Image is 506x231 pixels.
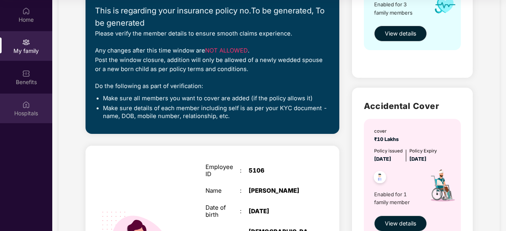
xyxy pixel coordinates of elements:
[409,156,426,162] span: [DATE]
[374,156,391,162] span: [DATE]
[385,219,416,228] span: View details
[420,163,464,212] img: icon
[240,208,249,215] div: :
[95,46,330,74] div: Any changes after this time window are . Post the window closure, addition will only be allowed o...
[240,167,249,174] div: :
[374,136,401,142] span: ₹10 Lakhs
[374,128,401,135] div: cover
[95,82,330,91] div: Do the following as part of verification:
[103,105,330,120] li: Make sure details of each member including self is as per your KYC document - name, DOB, mobile n...
[22,7,30,15] img: svg+xml;base64,PHN2ZyBpZD0iSG9tZSIgeG1sbnM9Imh0dHA6Ly93d3cudzMub3JnLzIwMDAvc3ZnIiB3aWR0aD0iMjAiIG...
[364,100,460,113] h2: Accidental Cover
[22,101,30,109] img: svg+xml;base64,PHN2ZyBpZD0iSG9zcGl0YWxzIiB4bWxucz0iaHR0cDovL3d3dy53My5vcmcvMjAwMC9zdmciIHdpZHRoPS...
[95,29,330,38] div: Please verify the member details to ensure smooth claims experience.
[249,187,309,194] div: [PERSON_NAME]
[249,208,309,215] div: [DATE]
[370,169,390,188] img: svg+xml;base64,PHN2ZyB4bWxucz0iaHR0cDovL3d3dy53My5vcmcvMjAwMC9zdmciIHdpZHRoPSI0OC45NDMiIGhlaWdodD...
[205,47,248,54] span: NOT ALLOWED
[374,26,427,41] button: View details
[374,190,420,207] span: Enabled for 1 family member
[95,5,330,29] div: This is regarding your insurance policy no. To be generated, To be generated
[205,163,240,178] div: Employee ID
[374,0,420,17] span: Enabled for 3 family members
[374,147,403,154] div: Policy issued
[385,29,416,38] span: View details
[205,187,240,194] div: Name
[240,187,249,194] div: :
[205,204,240,218] div: Date of birth
[22,69,30,77] img: svg+xml;base64,PHN2ZyBpZD0iQmVuZWZpdHMiIHhtbG5zPSJodHRwOi8vd3d3LnczLm9yZy8yMDAwL3N2ZyIgd2lkdGg9Ij...
[103,95,330,103] li: Make sure all members you want to cover are added (if the policy allows it)
[22,38,30,46] img: svg+xml;base64,PHN2ZyB3aWR0aD0iMjAiIGhlaWdodD0iMjAiIHZpZXdCb3g9IjAgMCAyMCAyMCIgZmlsbD0ibm9uZSIgeG...
[249,167,309,174] div: 5106
[409,147,437,154] div: Policy Expiry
